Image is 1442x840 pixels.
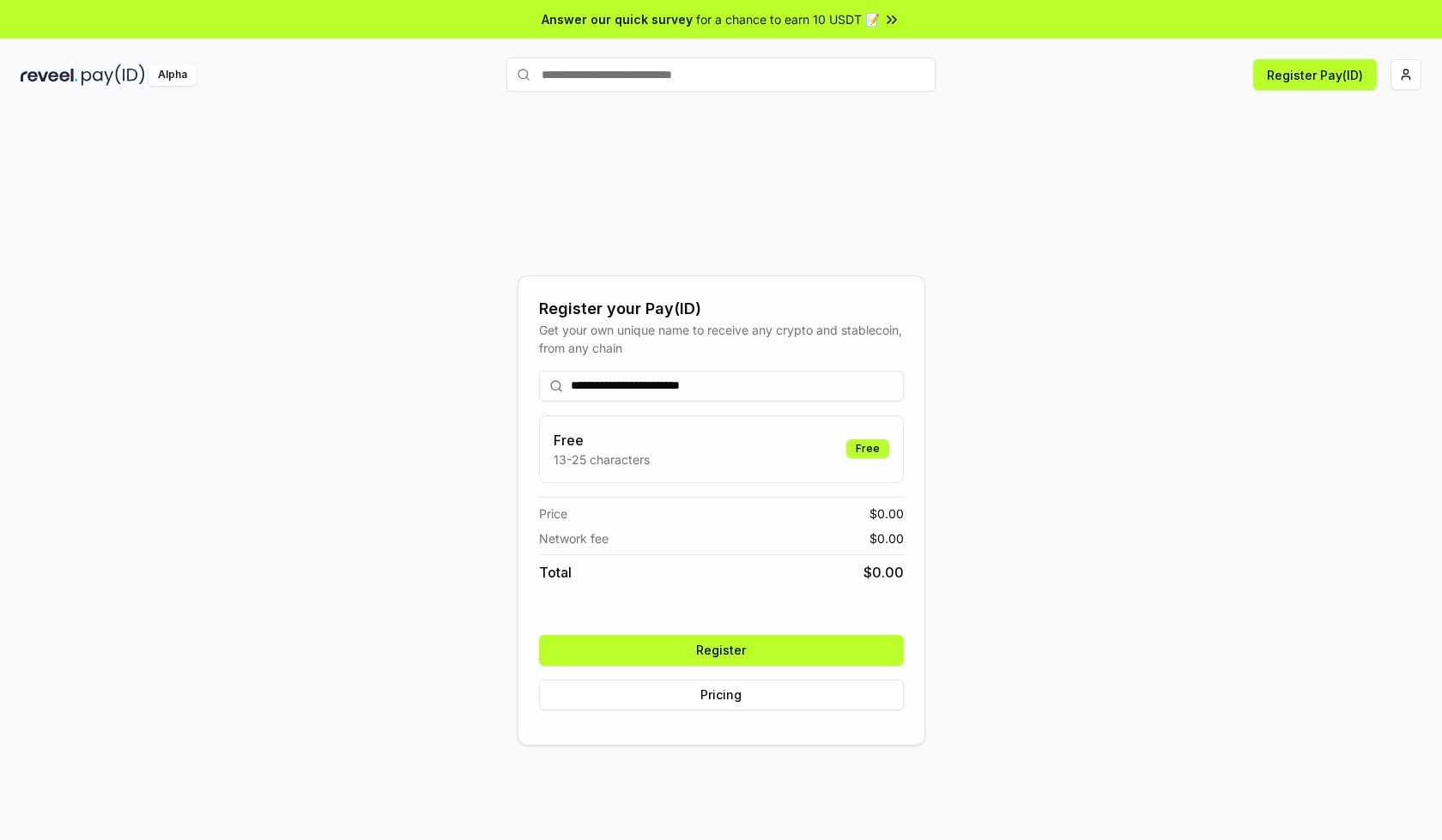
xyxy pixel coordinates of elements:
div: Register your Pay(ID) [539,297,904,321]
div: Get your own unique name to receive any crypto and stablecoin, from any chain [539,321,904,357]
span: for a chance to earn 10 USDT 📝 [696,10,880,28]
img: reveel_dark [21,64,78,86]
button: Register [539,635,904,666]
div: Alpha [148,64,197,86]
span: Price [539,505,567,523]
button: Pricing [539,680,904,710]
h3: Free [554,430,650,450]
button: Register Pay(ID) [1253,59,1377,90]
span: $ 0.00 [869,505,904,523]
div: Free [846,439,889,458]
span: $ 0.00 [869,529,904,547]
p: 13-25 characters [554,450,650,468]
img: pay_id [82,64,145,86]
span: $ 0.00 [863,562,904,583]
span: Total [539,562,572,583]
span: Network fee [539,529,609,547]
span: Answer our quick survey [542,10,693,28]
